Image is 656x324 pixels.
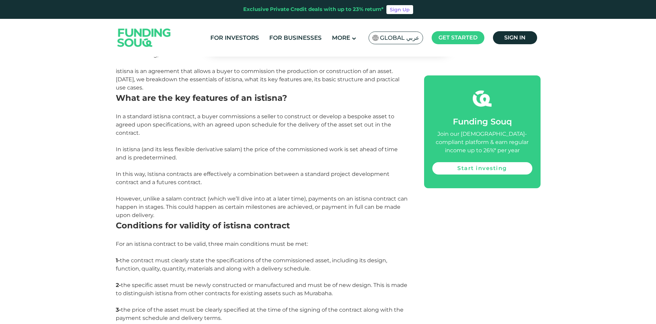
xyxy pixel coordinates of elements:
span: Sign in [504,34,525,41]
img: SA Flag [372,35,379,41]
div: Exclusive Private Credit deals with up to 23% return* [243,5,384,13]
span: the price of the asset must be clearly specified at the time of the signing of the contract along... [116,307,404,321]
span: Global عربي [380,34,419,42]
a: For Investors [209,32,261,44]
span: Funding Souq [453,117,512,127]
div: Join our [DEMOGRAPHIC_DATA]-compliant platform & earn regular income up to 26%* per year [432,130,532,155]
strong: 3- [116,307,121,313]
span: the specific asset must be newly constructed or manufactured and must be of new design. This is m... [116,282,407,297]
span: In this way, Istisna contracts are effectively a combination between a standard project developme... [116,171,389,185]
span: the contract must clearly state the specifications of the commissioned asset, including its desig... [116,257,387,272]
a: Sign in [493,31,537,44]
a: Start investing [432,162,532,175]
a: Sign Up [386,5,413,14]
span: For an istisna contract to be valid, three main conditions must be met: [116,241,308,247]
span: Get started [438,34,478,41]
img: Logo [111,21,178,55]
img: fsicon [473,89,492,108]
a: For Businesses [268,32,323,44]
span: Conditions for validity of istisna contract [116,220,290,230]
strong: 2- [116,282,121,288]
span: In a standard istisna contract, a buyer commissions a seller to construct or develop a bespoke as... [116,113,394,136]
span: What are the key features of an istisna? [116,93,287,103]
span: In istisna (and its less flexible derivative salam) the price of the commissioned work is set ahe... [116,146,398,161]
span: istisna is an agreement that allows a buyer to commission the production or construction of an as... [116,68,399,91]
span: However, unlike a salam contract (which we’ll dive into at a later time), payments on an istisna ... [116,195,408,218]
strong: 1- [116,257,120,264]
span: More [332,34,350,41]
